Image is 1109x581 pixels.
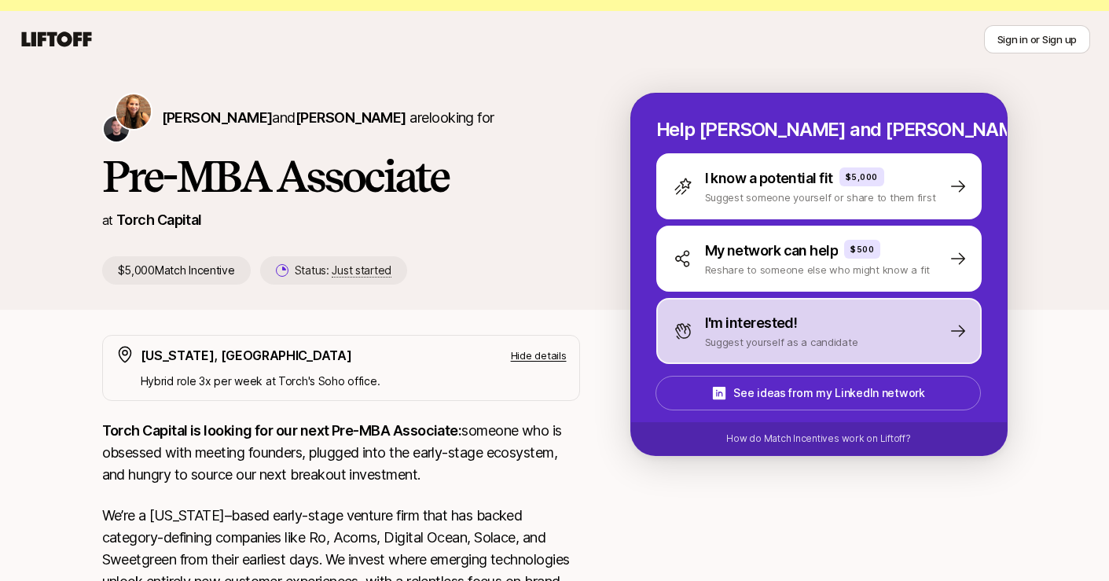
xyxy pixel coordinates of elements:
[705,167,833,189] p: I know a potential fit
[705,262,931,278] p: Reshare to someone else who might know a fit
[850,243,874,256] p: $500
[162,109,273,126] span: [PERSON_NAME]
[295,261,391,280] p: Status:
[102,420,580,486] p: someone who is obsessed with meeting founders, plugged into the early-stage ecosystem, and hungry...
[141,345,352,366] p: [US_STATE], [GEOGRAPHIC_DATA]
[705,189,936,205] p: Suggest someone yourself or share to them first
[296,109,406,126] span: [PERSON_NAME]
[102,210,113,230] p: at
[705,240,839,262] p: My network can help
[511,347,567,363] p: Hide details
[102,256,251,285] p: $5,000 Match Incentive
[104,116,129,142] img: Christopher Harper
[655,376,981,410] button: See ideas from my LinkedIn network
[846,171,878,183] p: $5,000
[272,109,406,126] span: and
[705,334,858,350] p: Suggest yourself as a candidate
[726,432,910,446] p: How do Match Incentives work on Liftoff?
[162,107,494,129] p: are looking for
[116,94,151,129] img: Katie Reiner
[102,422,462,439] strong: Torch Capital is looking for our next Pre-MBA Associate:
[705,312,798,334] p: I'm interested!
[102,153,580,200] h1: Pre-MBA Associate
[116,211,202,228] a: Torch Capital
[656,119,982,141] p: Help [PERSON_NAME] and [PERSON_NAME] hire
[332,263,391,278] span: Just started
[733,384,924,403] p: See ideas from my LinkedIn network
[141,372,567,391] p: Hybrid role 3x per week at Torch's Soho office.
[984,25,1090,53] button: Sign in or Sign up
